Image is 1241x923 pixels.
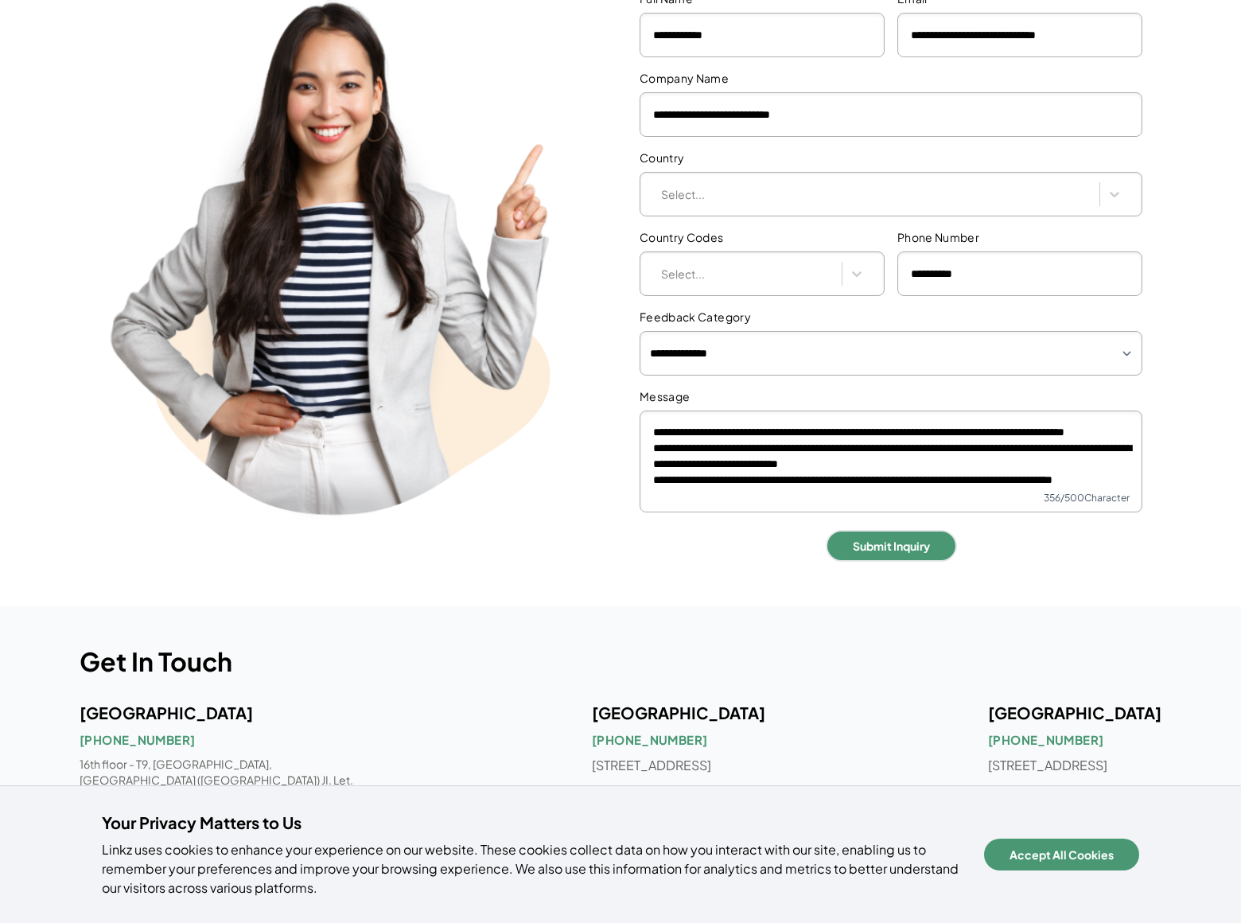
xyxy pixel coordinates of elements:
label: Country [640,150,1142,166]
h4: Your Privacy Matters to Us [102,812,965,834]
p: [GEOGRAPHIC_DATA] [592,702,765,724]
label: Company Name [640,70,1142,86]
label: Message [640,388,1142,404]
p: 356 /500 Character [1044,492,1130,504]
p: [STREET_ADDRESS] [988,756,1161,775]
label: Feedback Category [640,309,1142,325]
a: [PHONE_NUMBER] [592,730,707,750]
p: [GEOGRAPHIC_DATA] [80,702,369,724]
button: Accept All Cookies [984,839,1139,870]
label: Phone Number [897,229,1142,245]
div: Get In Touch [80,646,1161,676]
div: Select... [661,266,834,282]
button: Submit Inquiry [826,530,957,562]
p: [STREET_ADDRESS] [592,756,765,775]
p: [GEOGRAPHIC_DATA] [988,702,1161,724]
p: Linkz uses cookies to enhance your experience on our website. These cookies collect data on how y... [102,840,965,898]
a: [PHONE_NUMBER] [80,730,195,750]
a: [PHONE_NUMBER] [988,730,1103,750]
p: 16th floor - T9, [GEOGRAPHIC_DATA], [GEOGRAPHIC_DATA] ([GEOGRAPHIC_DATA]) JI. Let. Jend. [PERSON_... [80,756,369,804]
label: Country Codes [640,229,885,245]
div: Select... [661,186,1091,203]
